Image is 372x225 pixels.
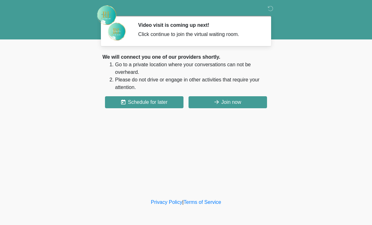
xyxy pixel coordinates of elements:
[138,31,260,38] div: Click continue to join the virtual waiting room.
[151,199,183,205] a: Privacy Policy
[105,96,183,108] button: Schedule for later
[189,96,267,108] button: Join now
[182,199,183,205] a: |
[115,76,270,91] li: Please do not drive or engage in other activities that require your attention.
[96,5,117,26] img: Rehydrate Aesthetics & Wellness Logo
[102,53,270,61] div: We will connect you one of our providers shortly.
[107,22,126,41] img: Agent Avatar
[183,199,221,205] a: Terms of Service
[115,61,270,76] li: Go to a private location where your conversations can not be overheard.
